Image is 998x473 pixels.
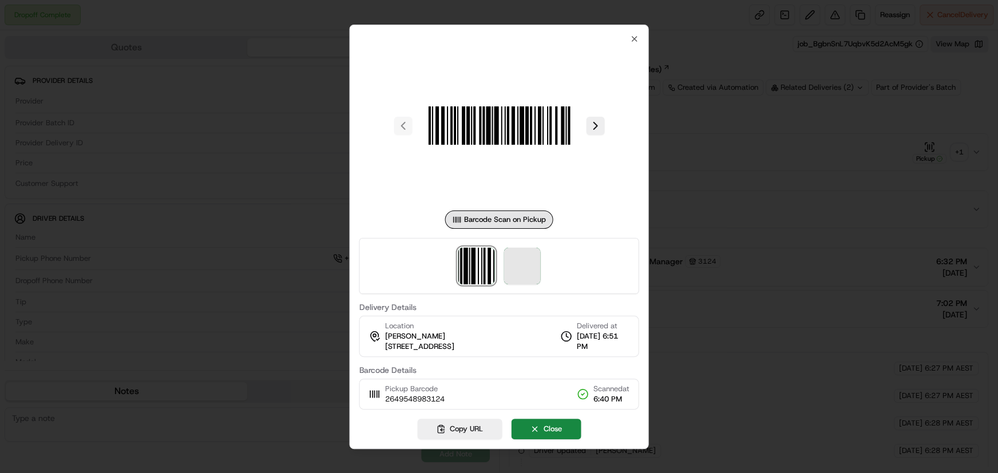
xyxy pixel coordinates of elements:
span: [STREET_ADDRESS] [385,341,454,352]
div: Barcode Scan on Pickup [445,210,553,229]
label: Delivery Details [359,303,639,311]
span: 2649548983124 [385,394,444,404]
span: [PERSON_NAME] [385,331,445,341]
span: Location [385,321,413,331]
span: Delivered at [577,321,629,331]
span: Pickup Barcode [385,384,444,394]
label: Barcode Details [359,366,639,374]
span: Scanned at [593,384,629,394]
span: [DATE] 6:51 PM [577,331,629,352]
button: Copy URL [417,419,502,439]
button: Close [511,419,581,439]
span: 6:40 PM [593,394,629,404]
img: barcode_scan_on_pickup image [458,248,494,284]
img: barcode_scan_on_pickup image [417,43,581,208]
